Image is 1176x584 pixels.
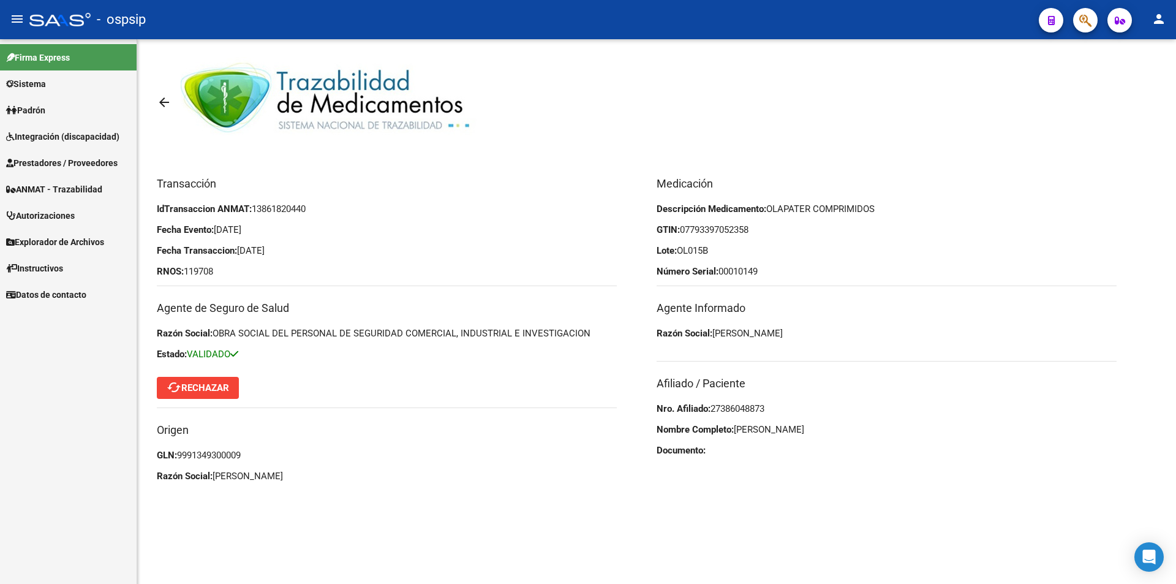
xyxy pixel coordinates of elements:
mat-icon: arrow_back [157,95,171,110]
span: OLAPATER COMPRIMIDOS [766,203,875,214]
span: [PERSON_NAME] [734,424,804,435]
span: Autorizaciones [6,209,75,222]
p: Descripción Medicamento: [657,202,1117,216]
p: GTIN: [657,223,1117,237]
p: Nro. Afiliado: [657,402,1117,415]
span: Datos de contacto [6,288,86,301]
img: anmat.jpeg [181,57,480,148]
p: Documento: [657,444,1117,457]
p: Razón Social: [157,327,617,340]
span: [PERSON_NAME] [712,328,783,339]
span: Explorador de Archivos [6,235,104,249]
span: 9991349300009 [177,450,241,461]
p: Estado: [157,347,617,361]
span: [DATE] [214,224,241,235]
mat-icon: menu [10,12,24,26]
p: IdTransaccion ANMAT: [157,202,617,216]
h3: Afiliado / Paciente [657,375,1117,392]
h3: Medicación [657,175,1117,192]
span: Prestadores / Proveedores [6,156,118,170]
span: ANMAT - Trazabilidad [6,183,102,196]
span: OL015B [677,245,708,256]
span: [PERSON_NAME] [213,471,283,482]
span: [DATE] [237,245,265,256]
p: Nombre Completo: [657,423,1117,436]
p: Razón Social: [157,469,617,483]
p: Lote: [657,244,1117,257]
span: OBRA SOCIAL DEL PERSONAL DE SEGURIDAD COMERCIAL, INDUSTRIAL E INVESTIGACION [213,328,590,339]
h3: Origen [157,422,617,439]
span: 119708 [184,266,213,277]
span: 07793397052358 [680,224,748,235]
span: 13861820440 [252,203,306,214]
span: Padrón [6,104,45,117]
span: Instructivos [6,262,63,275]
mat-icon: person [1151,12,1166,26]
div: Open Intercom Messenger [1134,542,1164,572]
span: 27386048873 [710,403,764,414]
h3: Agente Informado [657,300,1117,317]
span: Sistema [6,77,46,91]
span: 00010149 [718,266,758,277]
span: Integración (discapacidad) [6,130,119,143]
button: Rechazar [157,377,239,399]
mat-icon: cached [167,380,181,395]
span: Firma Express [6,51,70,64]
p: Fecha Transaccion: [157,244,617,257]
p: Razón Social: [657,327,1117,340]
span: Rechazar [167,382,229,393]
p: Número Serial: [657,265,1117,278]
p: RNOS: [157,265,617,278]
span: VALIDADO [187,349,238,360]
span: - ospsip [97,6,146,33]
h3: Transacción [157,175,617,192]
p: GLN: [157,449,617,462]
h3: Agente de Seguro de Salud [157,300,617,317]
p: Fecha Evento: [157,223,617,237]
